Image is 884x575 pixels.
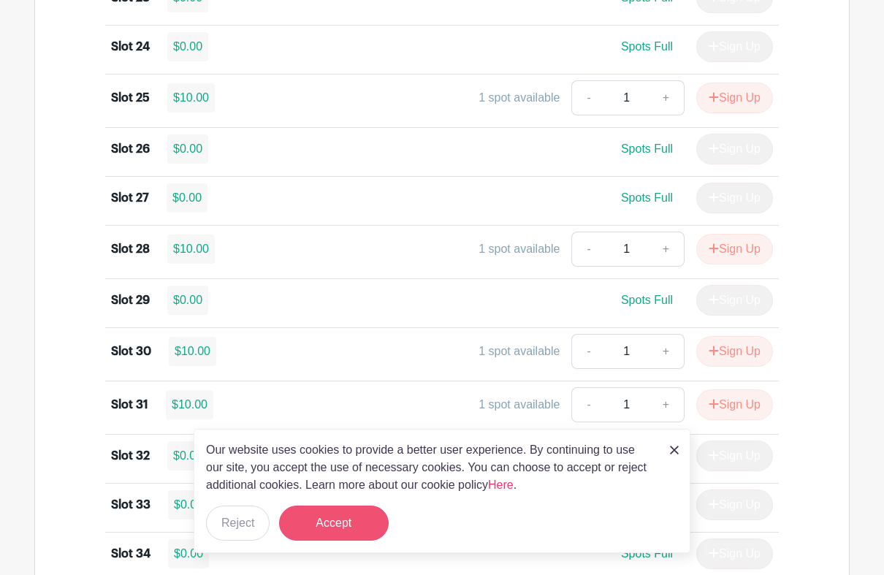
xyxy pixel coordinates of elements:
div: Slot 29 [111,292,150,309]
div: $0.00 [168,539,209,568]
a: - [571,334,605,369]
div: 1 spot available [479,343,560,360]
a: - [571,232,605,267]
a: + [648,80,685,115]
button: Sign Up [696,234,773,264]
div: Slot 25 [111,89,150,107]
button: Accept [279,506,389,541]
div: Slot 28 [111,240,150,258]
div: Slot 32 [111,447,150,465]
div: Slot 26 [111,140,150,158]
div: $0.00 [167,286,208,315]
div: $10.00 [167,235,215,264]
div: Slot 24 [111,38,150,56]
div: $0.00 [168,490,209,519]
button: Sign Up [696,389,773,420]
span: Spots Full [621,294,673,306]
div: $0.00 [167,134,208,164]
div: $0.00 [167,183,207,213]
div: Slot 30 [111,343,151,360]
a: + [648,232,685,267]
button: Reject [206,506,270,541]
div: $10.00 [169,337,216,366]
a: + [648,334,685,369]
button: Sign Up [696,336,773,367]
div: $0.00 [167,441,208,471]
div: 1 spot available [479,240,560,258]
div: $10.00 [166,390,213,419]
span: Spots Full [621,191,673,204]
div: Slot 34 [111,545,150,563]
div: $0.00 [167,32,208,61]
span: Spots Full [621,142,673,155]
span: Spots Full [621,40,673,53]
a: - [571,80,605,115]
div: Slot 27 [111,189,149,207]
button: Sign Up [696,83,773,113]
a: - [571,387,605,422]
div: $10.00 [167,83,215,113]
div: 1 spot available [479,89,560,107]
a: + [648,387,685,422]
div: Slot 33 [111,496,150,514]
a: Here [488,479,514,491]
p: Our website uses cookies to provide a better user experience. By continuing to use our site, you ... [206,441,655,494]
div: Slot 31 [111,396,148,414]
div: 1 spot available [479,396,560,414]
span: Spots Full [621,547,673,560]
img: close_button-5f87c8562297e5c2d7936805f587ecaba9071eb48480494691a3f1689db116b3.svg [670,446,679,454]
